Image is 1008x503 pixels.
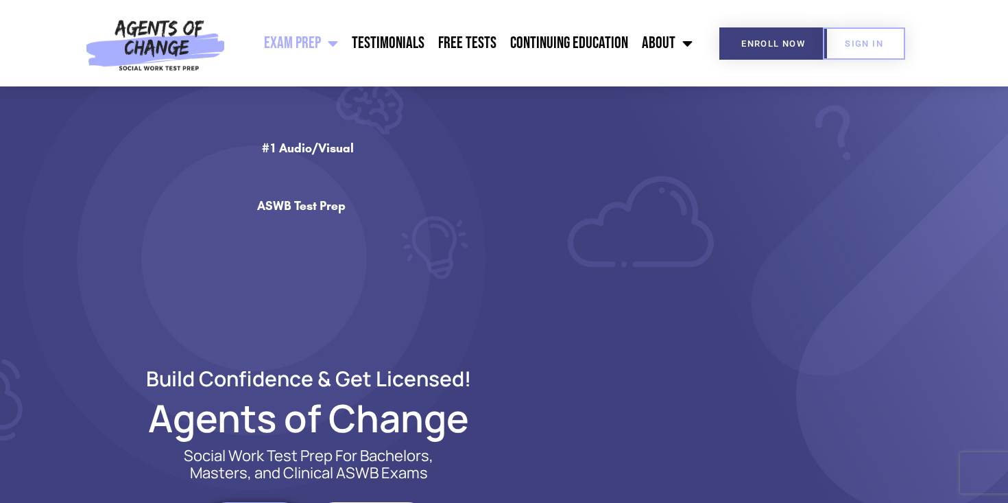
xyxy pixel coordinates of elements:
h2: Build Confidence & Get Licensed! [113,369,504,388]
a: Testimonials [345,26,431,60]
a: Free Tests [431,26,503,60]
a: Exam Prep [257,26,345,60]
div: #1 Audio/Visual ASWB Test Prep [256,141,359,362]
nav: Menu [232,26,699,60]
p: Social Work Test Prep For Bachelors, Masters, and Clinical ASWB Exams [168,447,449,482]
span: SIGN IN [845,39,883,48]
h2: Agents of Change [113,402,504,434]
a: Continuing Education [503,26,635,60]
a: About [635,26,699,60]
a: Enroll Now [719,27,827,60]
span: Enroll Now [741,39,805,48]
a: SIGN IN [823,27,905,60]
